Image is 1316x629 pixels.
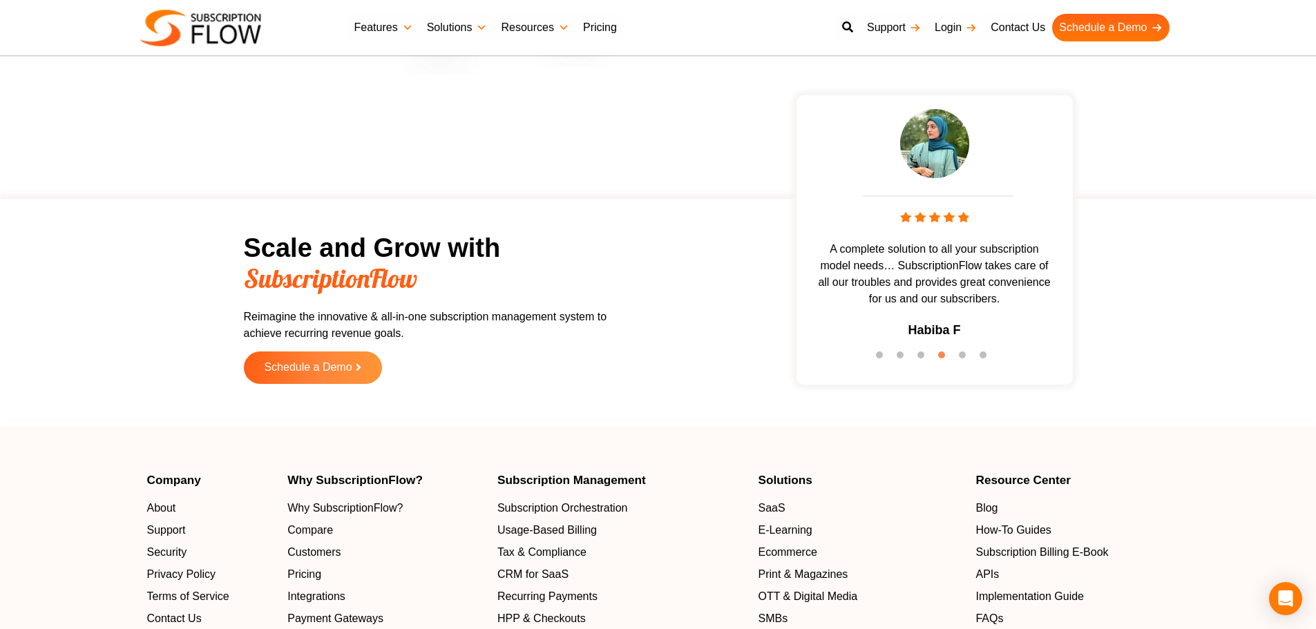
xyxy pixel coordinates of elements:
a: About [147,500,274,516]
a: Resources [494,14,575,41]
span: Schedule a Demo [264,362,352,374]
a: Privacy Policy [147,566,274,583]
span: Usage-Based Billing [497,522,597,539]
a: Blog [975,500,1169,516]
span: Recurring Payments [497,588,598,605]
a: Contact Us [984,14,1052,41]
img: stars [900,212,969,223]
span: Support [147,522,186,539]
a: SaaS [758,500,962,516]
a: Login [928,14,984,41]
button: 5 of 6 [959,351,973,365]
span: A complete solution to all your subscription model needs… SubscriptionFlow takes care of all our ... [803,241,1066,307]
a: How-To Guides [975,522,1169,539]
span: OTT & Digital Media [758,588,857,605]
button: 4 of 6 [938,351,952,365]
h4: Solutions [758,474,962,486]
span: Integrations [287,588,345,605]
a: Payment Gateways [287,610,484,627]
h2: Scale and Grow with [244,233,624,294]
span: SubscriptionFlow [244,262,417,295]
h4: Subscription Management [497,474,745,486]
a: Integrations [287,588,484,605]
a: Customers [287,544,484,561]
span: Compare [287,522,333,539]
a: Schedule a Demo [1052,14,1169,41]
a: Contact Us [147,610,274,627]
h4: Company [147,474,274,486]
span: How-To Guides [975,522,1051,539]
a: Security [147,544,274,561]
a: Compare [287,522,484,539]
h4: Why SubscriptionFlow? [287,474,484,486]
span: SaaS [758,500,785,516]
h4: Resource Center [975,474,1169,486]
img: Subscriptionflow [140,10,261,46]
a: Support [860,14,928,41]
a: Pricing [576,14,624,41]
span: FAQs [975,610,1003,627]
p: Reimagine the innovative & all-in-one subscription management system to achieve recurring revenue... [244,309,624,342]
a: Solutions [420,14,495,41]
a: Subscription Billing E-Book [975,544,1169,561]
a: Terms of Service [147,588,274,605]
a: Support [147,522,274,539]
span: Subscription Orchestration [497,500,628,516]
span: Contact Us [147,610,202,627]
span: Print & Magazines [758,566,848,583]
a: Why SubscriptionFlow? [287,500,484,516]
button: 3 of 6 [917,351,931,365]
a: Implementation Guide [975,588,1169,605]
a: SMBs [758,610,962,627]
span: Pricing [287,566,321,583]
a: Subscription Orchestration [497,500,745,516]
span: Implementation Guide [975,588,1084,605]
span: APIs [975,566,999,583]
span: Security [147,544,187,561]
a: OTT & Digital Media [758,588,962,605]
span: E-Learning [758,522,812,539]
a: Print & Magazines [758,566,962,583]
span: About [147,500,176,516]
span: SMBs [758,610,788,627]
a: Schedule a Demo [244,351,382,384]
span: Terms of Service [147,588,229,605]
button: 6 of 6 [980,351,993,365]
a: E-Learning [758,522,962,539]
a: Features [347,14,420,41]
a: CRM for SaaS [497,566,745,583]
a: APIs [975,566,1169,583]
h3: Habiba F [908,321,960,340]
a: FAQs [975,610,1169,627]
span: Ecommerce [758,544,817,561]
span: Subscription Billing E-Book [975,544,1108,561]
a: Tax & Compliance [497,544,745,561]
a: Recurring Payments [497,588,745,605]
button: 1 of 6 [876,351,890,365]
span: Payment Gateways [287,610,383,627]
a: HPP & Checkouts [497,610,745,627]
span: Tax & Compliance [497,544,587,561]
img: testimonial [900,109,969,178]
a: Usage-Based Billing [497,522,745,539]
span: CRM for SaaS [497,566,569,583]
span: Customers [287,544,341,561]
a: Pricing [287,566,484,583]
span: Why SubscriptionFlow? [287,500,403,516]
button: 2 of 6 [897,351,910,365]
a: Ecommerce [758,544,962,561]
span: Blog [975,500,998,516]
span: Privacy Policy [147,566,216,583]
span: HPP & Checkouts [497,610,586,627]
div: Open Intercom Messenger [1269,582,1302,615]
